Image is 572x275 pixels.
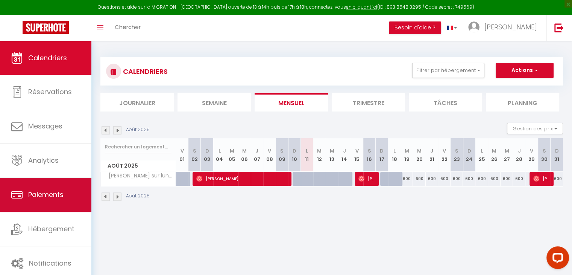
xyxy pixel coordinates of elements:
[451,138,463,172] th: 23
[121,63,168,80] h3: CALENDRIERS
[412,63,484,78] button: Filtrer par hébergement
[100,93,174,112] li: Journalier
[28,53,67,63] span: Calendriers
[438,172,451,186] div: 600
[463,15,546,41] a: ... [PERSON_NAME]
[193,147,196,154] abbr: S
[538,138,550,172] th: 30
[551,138,563,172] th: 31
[555,147,559,154] abbr: D
[109,15,146,41] a: Chercher
[530,147,533,154] abbr: V
[533,171,550,186] span: [PERSON_NAME]
[492,147,496,154] abbr: M
[467,147,471,154] abbr: D
[355,147,358,154] abbr: V
[551,172,563,186] div: 600
[230,147,234,154] abbr: M
[238,138,251,172] th: 06
[455,147,458,154] abbr: S
[178,93,251,112] li: Semaine
[28,190,64,199] span: Paiements
[330,147,334,154] abbr: M
[176,138,188,172] th: 01
[280,147,284,154] abbr: S
[205,147,209,154] abbr: D
[488,172,501,186] div: 600
[115,23,141,31] span: Chercher
[218,147,221,154] abbr: L
[405,147,409,154] abbr: M
[276,138,288,172] th: 09
[525,138,538,172] th: 29
[293,147,296,154] abbr: D
[401,138,413,172] th: 19
[242,147,247,154] abbr: M
[376,138,388,172] th: 17
[196,171,287,186] span: [PERSON_NAME]
[451,172,463,186] div: 600
[426,172,438,186] div: 600
[346,4,377,10] a: en cliquant ici
[358,171,375,186] span: [PERSON_NAME]
[255,93,328,112] li: Mensuel
[306,147,308,154] abbr: L
[23,21,69,34] img: Super Booking
[554,23,564,32] img: logout
[368,147,371,154] abbr: S
[181,147,184,154] abbr: V
[417,147,422,154] abbr: M
[201,138,213,172] th: 03
[518,147,521,154] abbr: J
[426,138,438,172] th: 21
[317,147,322,154] abbr: M
[475,138,488,172] th: 25
[380,147,384,154] abbr: D
[513,138,525,172] th: 28
[504,147,509,154] abbr: M
[542,147,546,154] abbr: S
[501,138,513,172] th: 27
[443,147,446,154] abbr: V
[484,22,537,32] span: [PERSON_NAME]
[126,126,150,133] p: Août 2025
[326,138,338,172] th: 13
[486,93,559,112] li: Planning
[28,156,59,165] span: Analytics
[463,138,475,172] th: 24
[29,258,71,268] span: Notifications
[255,147,258,154] abbr: J
[343,147,346,154] abbr: J
[251,138,263,172] th: 07
[413,172,425,186] div: 600
[481,147,483,154] abbr: L
[501,172,513,186] div: 600
[301,138,313,172] th: 11
[507,123,563,134] button: Gestion des prix
[338,138,350,172] th: 14
[409,93,482,112] li: Tâches
[363,138,376,172] th: 16
[496,63,554,78] button: Actions
[313,138,326,172] th: 12
[288,138,300,172] th: 10
[540,243,572,275] iframe: LiveChat chat widget
[401,172,413,186] div: 600
[488,138,501,172] th: 26
[188,138,201,172] th: 02
[332,93,405,112] li: Trimestre
[101,160,176,171] span: Août 2025
[393,147,396,154] abbr: L
[102,172,177,180] span: [PERSON_NAME] sur lunain
[213,138,226,172] th: 04
[468,21,479,33] img: ...
[28,224,74,234] span: Hébergement
[28,121,62,131] span: Messages
[513,172,525,186] div: 600
[430,147,433,154] abbr: J
[28,87,72,96] span: Réservations
[389,21,441,34] button: Besoin d'aide ?
[226,138,238,172] th: 05
[263,138,276,172] th: 08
